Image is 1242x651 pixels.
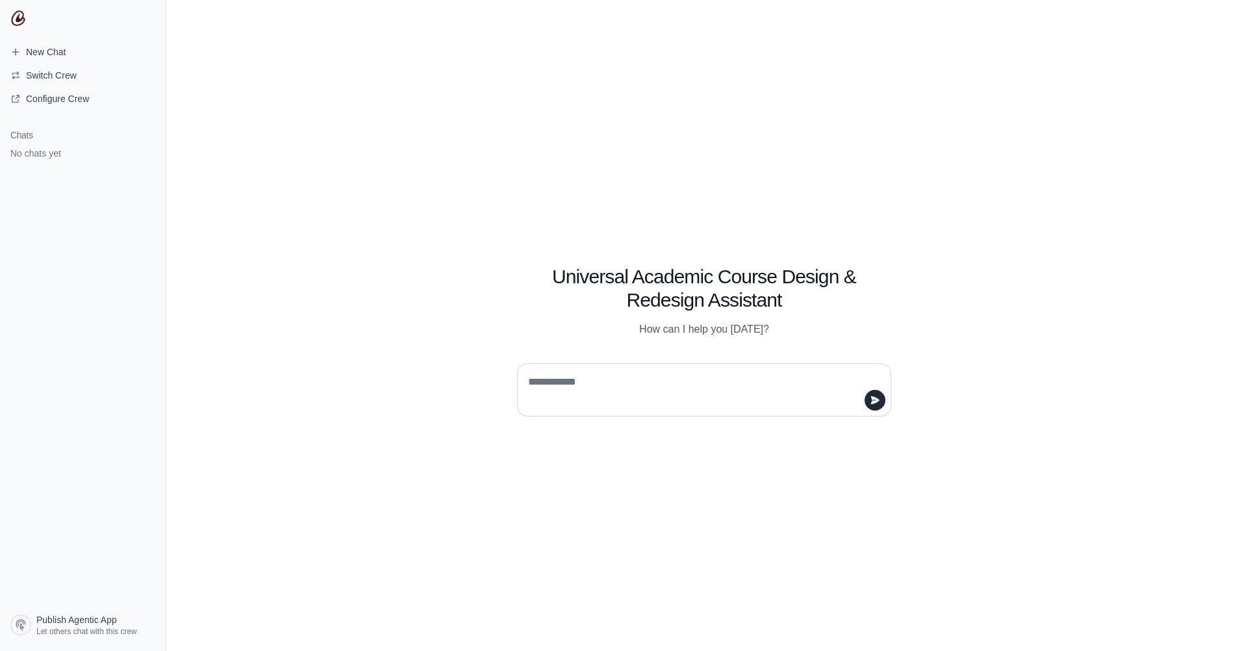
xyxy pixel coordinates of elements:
a: Configure Crew [5,88,160,109]
a: New Chat [5,42,160,62]
img: CrewAI Logo [10,10,26,26]
span: Let others chat with this crew [36,626,137,637]
h1: Universal Academic Course Design & Redesign Assistant [517,265,891,312]
span: Switch Crew [26,69,77,82]
span: New Chat [26,45,66,58]
p: How can I help you [DATE]? [517,322,891,337]
span: Configure Crew [26,92,89,105]
button: Switch Crew [5,65,160,86]
a: Publish Agentic App Let others chat with this crew [5,609,160,641]
span: Publish Agentic App [36,613,117,626]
